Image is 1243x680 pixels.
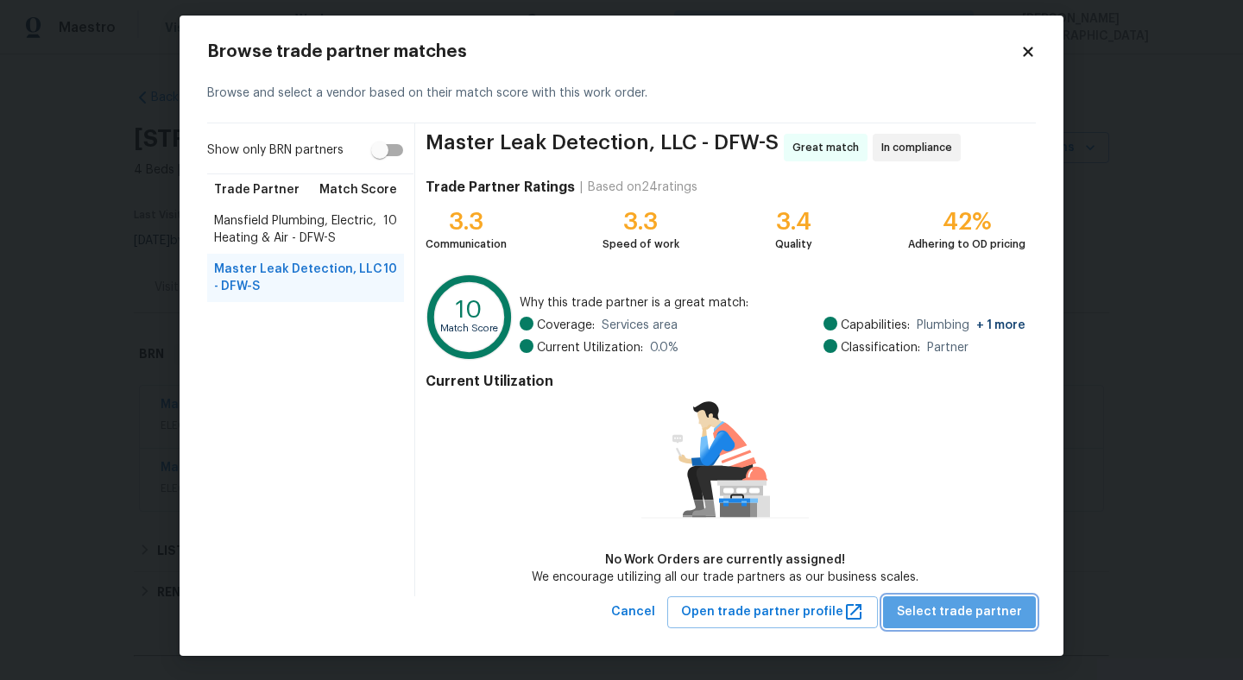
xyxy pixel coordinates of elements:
[207,64,1036,123] div: Browse and select a vendor based on their match score with this work order.
[897,601,1022,623] span: Select trade partner
[532,551,918,569] div: No Work Orders are currently assigned!
[319,181,397,198] span: Match Score
[588,179,697,196] div: Based on 24 ratings
[426,134,779,161] span: Master Leak Detection, LLC - DFW-S
[881,139,959,156] span: In compliance
[383,212,397,247] span: 10
[207,43,1020,60] h2: Browse trade partner matches
[976,319,1025,331] span: + 1 more
[440,324,498,333] text: Match Score
[426,236,507,253] div: Communication
[207,142,344,160] span: Show only BRN partners
[603,213,679,230] div: 3.3
[537,339,643,356] span: Current Utilization:
[667,596,878,628] button: Open trade partner profile
[214,181,300,198] span: Trade Partner
[883,596,1036,628] button: Select trade partner
[532,569,918,586] div: We encourage utilizing all our trade partners as our business scales.
[575,179,588,196] div: |
[927,339,969,356] span: Partner
[611,601,655,623] span: Cancel
[908,236,1025,253] div: Adhering to OD pricing
[426,213,507,230] div: 3.3
[603,236,679,253] div: Speed of work
[602,317,678,334] span: Services area
[456,298,483,322] text: 10
[841,317,910,334] span: Capabilities:
[775,236,812,253] div: Quality
[792,139,866,156] span: Great match
[214,261,383,295] span: Master Leak Detection, LLC - DFW-S
[775,213,812,230] div: 3.4
[650,339,678,356] span: 0.0 %
[917,317,1025,334] span: Plumbing
[426,179,575,196] h4: Trade Partner Ratings
[383,261,397,295] span: 10
[604,596,662,628] button: Cancel
[426,373,1025,390] h4: Current Utilization
[537,317,595,334] span: Coverage:
[841,339,920,356] span: Classification:
[520,294,1025,312] span: Why this trade partner is a great match:
[214,212,383,247] span: Mansfield Plumbing, Electric, Heating & Air - DFW-S
[908,213,1025,230] div: 42%
[681,601,864,623] span: Open trade partner profile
